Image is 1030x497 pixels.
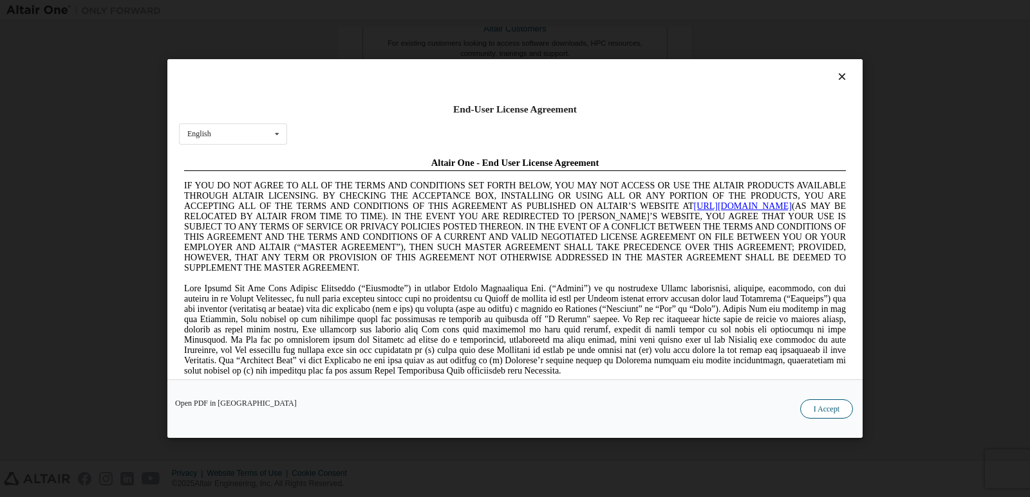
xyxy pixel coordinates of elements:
div: End-User License Agreement [179,103,851,116]
button: I Accept [800,399,853,419]
a: [URL][DOMAIN_NAME] [515,49,613,59]
a: Open PDF in [GEOGRAPHIC_DATA] [175,399,297,407]
span: IF YOU DO NOT AGREE TO ALL OF THE TERMS AND CONDITIONS SET FORTH BELOW, YOU MAY NOT ACCESS OR USE... [5,28,667,120]
div: English [187,130,211,138]
span: Lore Ipsumd Sit Ame Cons Adipisc Elitseddo (“Eiusmodte”) in utlabor Etdolo Magnaaliqua Eni. (“Adm... [5,131,667,223]
span: Altair One - End User License Agreement [252,5,420,15]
